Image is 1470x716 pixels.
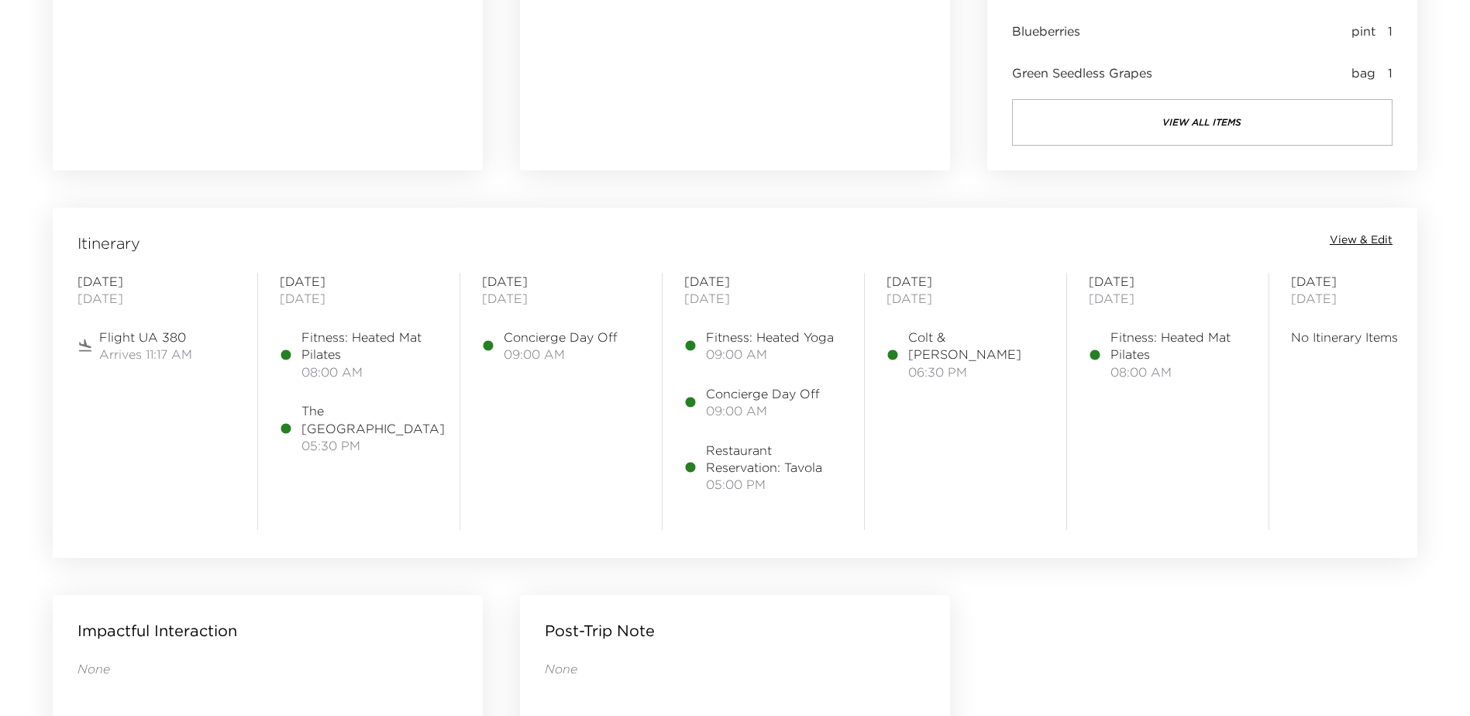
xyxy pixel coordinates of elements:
button: View & Edit [1330,232,1393,248]
p: Impactful Interaction [77,620,237,642]
p: None [77,660,458,677]
p: Post-Trip Note [545,620,655,642]
span: 09:00 AM [504,346,618,363]
span: Fitness: Heated Mat Pilates [301,329,438,363]
span: pint [1351,22,1375,40]
span: [DATE] [77,290,236,307]
span: 05:30 PM [301,437,445,454]
span: [DATE] [77,273,236,290]
span: 09:00 AM [706,402,820,419]
span: The [GEOGRAPHIC_DATA] [301,402,445,437]
span: [DATE] [1089,290,1247,307]
span: [DATE] [482,290,640,307]
span: 09:00 AM [706,346,834,363]
span: 06:30 PM [908,363,1045,380]
span: [DATE] [482,273,640,290]
span: Itinerary [77,232,140,254]
span: [DATE] [280,273,438,290]
span: 08:00 AM [301,363,438,380]
span: [DATE] [1291,273,1449,290]
span: Concierge Day Off [706,385,820,402]
span: bag [1351,64,1375,81]
span: 05:00 PM [706,476,842,493]
span: Concierge Day Off [504,329,618,346]
span: [DATE] [684,273,842,290]
span: 1 [1388,22,1393,40]
span: Restaurant Reservation: Tavola [706,442,842,477]
p: None [545,660,925,677]
span: [DATE] [684,290,842,307]
span: Blueberries [1012,22,1080,40]
span: [DATE] [1291,290,1449,307]
span: Green Seedless Grapes [1012,64,1152,81]
span: Fitness: Heated Mat Pilates [1110,329,1247,363]
span: Colt & [PERSON_NAME] [908,329,1045,363]
span: [DATE] [886,273,1045,290]
span: [DATE] [886,290,1045,307]
span: [DATE] [280,290,438,307]
span: 1 [1388,64,1393,81]
span: No Itinerary Items [1291,329,1449,346]
span: Arrives 11:17 AM [99,346,192,363]
span: [DATE] [1089,273,1247,290]
span: Fitness: Heated Yoga [706,329,834,346]
span: Flight UA 380 [99,329,192,346]
span: 08:00 AM [1110,363,1247,380]
button: view all items [1012,99,1393,146]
